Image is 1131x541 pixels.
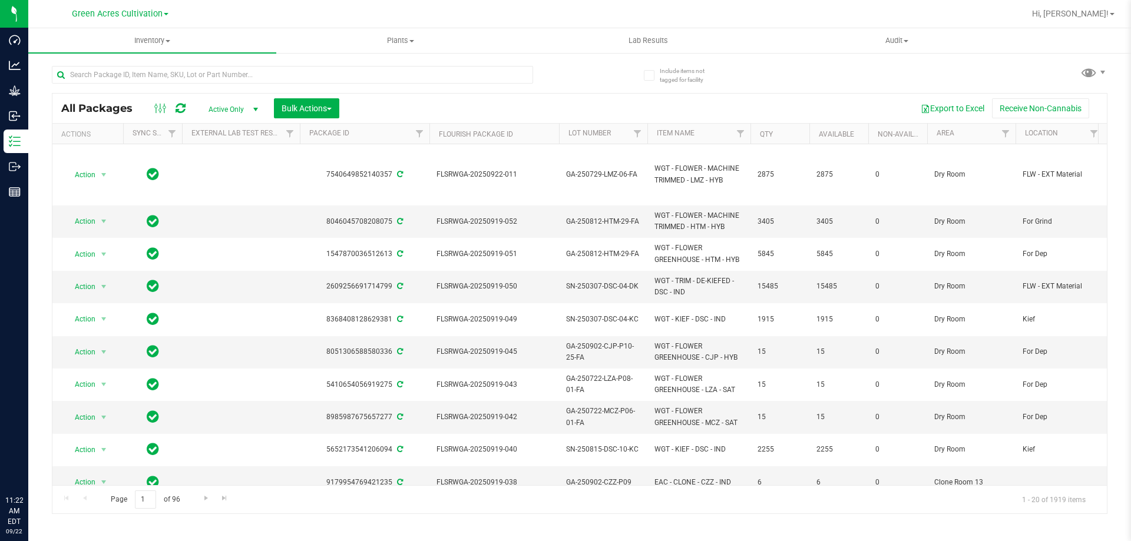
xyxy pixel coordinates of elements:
[97,376,111,393] span: select
[654,276,743,298] span: WGT - TRIM - DE-KIEFED - DSC - IND
[1084,124,1104,144] a: Filter
[566,373,640,396] span: GA-250722-LZA-P08-01-FA
[937,129,954,137] a: Area
[197,490,214,506] a: Go to the next page
[436,379,552,390] span: FLSRWGA-20250919-043
[64,344,96,360] span: Action
[436,169,552,180] span: FLSRWGA-20250922-011
[819,130,854,138] a: Available
[816,411,861,423] span: 15
[878,130,930,138] a: Non-Available
[5,527,23,536] p: 09/22
[934,314,1008,325] span: Dry Room
[395,315,403,323] span: Sync from Compliance System
[309,129,349,137] a: Package ID
[992,98,1089,118] button: Receive Non-Cannabis
[758,444,802,455] span: 2255
[1023,314,1097,325] span: Kief
[934,379,1008,390] span: Dry Room
[654,341,743,363] span: WGT - FLOWER GREENHOUSE - CJP - HYB
[1023,169,1097,180] span: FLW - EXT Material
[566,341,640,363] span: GA-250902-CJP-P10-25-FA
[147,213,159,230] span: In Sync
[1023,411,1097,423] span: For Dep
[147,409,159,425] span: In Sync
[934,248,1008,260] span: Dry Room
[1023,216,1097,227] span: For Grind
[133,129,178,137] a: Sync Status
[276,28,524,53] a: Plants
[9,135,21,147] inline-svg: Inventory
[436,281,552,292] span: FLSRWGA-20250919-050
[436,411,552,423] span: FLSRWGA-20250919-042
[97,442,111,458] span: select
[934,281,1008,292] span: Dry Room
[654,444,743,455] span: WGT - KIEF - DSC - IND
[147,474,159,490] span: In Sync
[654,477,743,488] span: EAC - CLONE - CZZ - IND
[64,474,96,490] span: Action
[298,477,431,488] div: 9179954769421235
[9,110,21,122] inline-svg: Inbound
[875,248,920,260] span: 0
[1023,281,1097,292] span: FLW - EXT Material
[298,169,431,180] div: 7540649852140357
[147,343,159,360] span: In Sync
[298,314,431,325] div: 8368408128629381
[147,311,159,327] span: In Sync
[816,379,861,390] span: 15
[147,166,159,182] span: In Sync
[934,346,1008,357] span: Dry Room
[875,477,920,488] span: 0
[731,124,750,144] a: Filter
[758,248,802,260] span: 5845
[934,444,1008,455] span: Dry Room
[298,346,431,357] div: 8051306588580336
[934,216,1008,227] span: Dry Room
[760,130,773,138] a: Qty
[436,248,552,260] span: FLSRWGA-20250919-051
[135,490,156,509] input: 1
[298,281,431,292] div: 2609256691714799
[436,216,552,227] span: FLSRWGA-20250919-052
[568,129,611,137] a: Lot Number
[1023,379,1097,390] span: For Dep
[934,169,1008,180] span: Dry Room
[875,444,920,455] span: 0
[274,98,339,118] button: Bulk Actions
[61,130,118,138] div: Actions
[758,281,802,292] span: 15485
[9,85,21,97] inline-svg: Grow
[758,169,802,180] span: 2875
[61,102,144,115] span: All Packages
[191,129,284,137] a: External Lab Test Result
[654,406,743,428] span: WGT - FLOWER GREENHOUSE - MCZ - SAT
[97,278,111,295] span: select
[439,130,513,138] a: Flourish Package ID
[97,409,111,426] span: select
[996,124,1016,144] a: Filter
[52,66,533,84] input: Search Package ID, Item Name, SKU, Lot or Part Number...
[875,346,920,357] span: 0
[147,245,159,262] span: In Sync
[410,124,429,144] a: Filter
[12,447,47,482] iframe: Resource center
[875,281,920,292] span: 0
[97,246,111,263] span: select
[72,9,163,19] span: Green Acres Cultivation
[1023,444,1097,455] span: Kief
[1032,9,1109,18] span: Hi, [PERSON_NAME]!
[1023,346,1097,357] span: For Dep
[657,129,695,137] a: Item Name
[1013,490,1095,508] span: 1 - 20 of 1919 items
[298,444,431,455] div: 5652173541206094
[436,346,552,357] span: FLSRWGA-20250919-045
[9,161,21,172] inline-svg: Outbound
[64,442,96,458] span: Action
[9,59,21,71] inline-svg: Analytics
[280,124,300,144] a: Filter
[566,314,640,325] span: SN-250307-DSC-04-KC
[758,216,802,227] span: 3405
[147,376,159,393] span: In Sync
[64,376,96,393] span: Action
